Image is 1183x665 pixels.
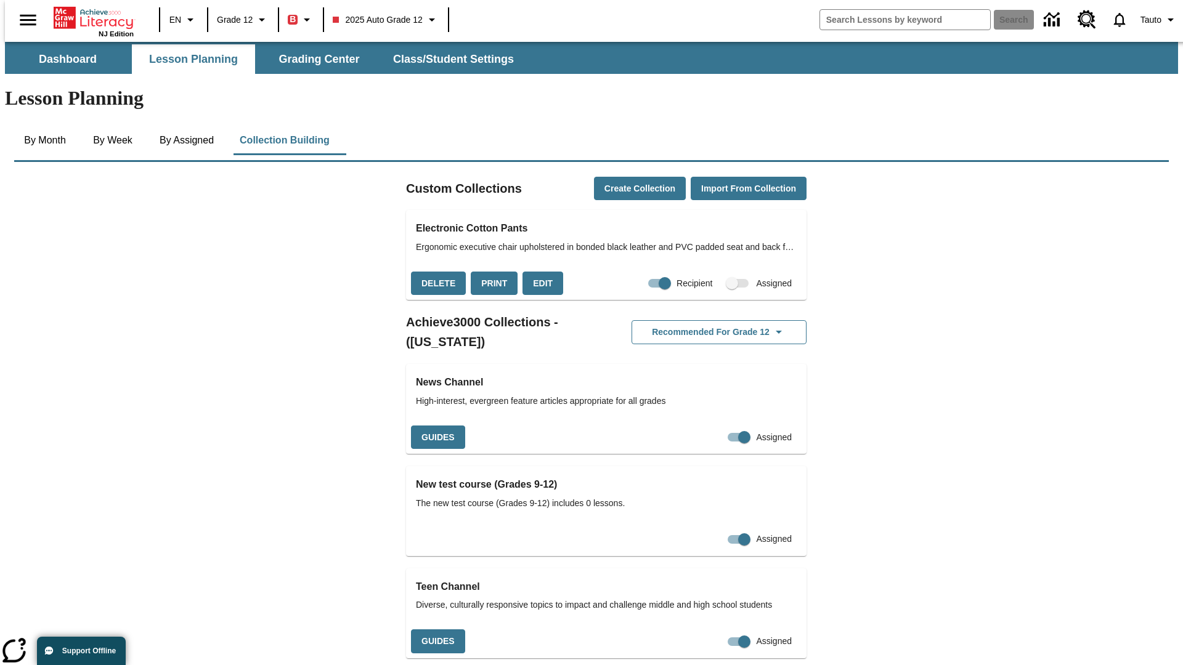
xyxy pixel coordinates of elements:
[5,44,525,74] div: SubNavbar
[150,126,224,155] button: By Assigned
[416,395,797,408] span: High-interest, evergreen feature articles appropriate for all grades
[1104,4,1136,36] a: Notifications
[1140,14,1161,26] span: Tauto
[5,42,1178,74] div: SubNavbar
[383,44,524,74] button: Class/Student Settings
[1070,3,1104,36] a: Resource Center, Will open in new tab
[54,6,134,30] a: Home
[217,14,253,26] span: Grade 12
[328,9,444,31] button: Class: 2025 Auto Grade 12, Select your class
[594,177,686,201] button: Create Collection
[132,44,255,74] button: Lesson Planning
[230,126,339,155] button: Collection Building
[258,44,381,74] button: Grading Center
[283,9,319,31] button: Boost Class color is red. Change class color
[99,30,134,38] span: NJ Edition
[290,12,296,27] span: B
[411,425,465,449] button: Guides
[82,126,144,155] button: By Week
[416,497,797,510] span: The new test course (Grades 9-12) includes 0 lessons.
[1036,3,1070,37] a: Data Center
[756,277,792,290] span: Assigned
[416,241,797,254] span: Ergonomic executive chair upholstered in bonded black leather and PVC padded seat and back for al...
[416,476,797,493] h3: New test course (Grades 9-12)
[522,272,563,296] button: Edit
[333,14,422,26] span: 2025 Auto Grade 12
[632,320,807,344] button: Recommended for Grade 12
[691,177,807,201] button: Import from Collection
[756,635,792,648] span: Assigned
[677,277,712,290] span: Recipient
[1136,9,1183,31] button: Profile/Settings
[406,312,606,352] h2: Achieve3000 Collections - ([US_STATE])
[756,431,792,444] span: Assigned
[212,9,274,31] button: Grade: Grade 12, Select a grade
[406,179,522,198] h2: Custom Collections
[820,10,990,30] input: search field
[416,220,797,237] h3: Electronic Cotton Pants
[411,629,465,653] button: Guides
[62,647,116,655] span: Support Offline
[416,578,797,595] h3: Teen Channel
[164,9,203,31] button: Language: EN, Select a language
[416,374,797,391] h3: News Channel
[54,4,134,38] div: Home
[416,598,797,611] span: Diverse, culturally responsive topics to impact and challenge middle and high school students
[471,272,518,296] button: Print, will open in a new window
[6,44,129,74] button: Dashboard
[37,637,126,665] button: Support Offline
[10,2,46,38] button: Open side menu
[756,533,792,546] span: Assigned
[169,14,181,26] span: EN
[5,87,1178,110] h1: Lesson Planning
[14,126,76,155] button: By Month
[411,272,466,296] button: Delete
